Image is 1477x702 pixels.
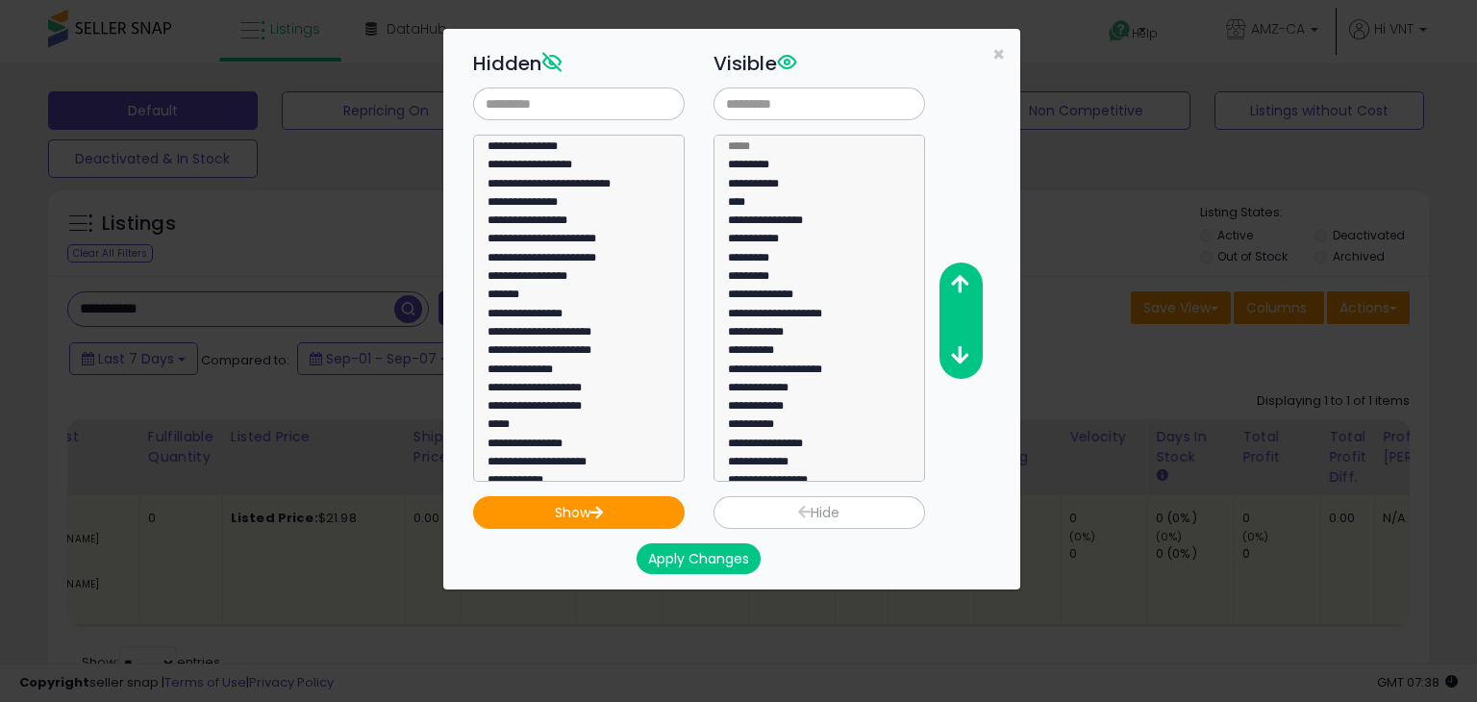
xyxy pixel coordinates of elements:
[473,496,685,529] button: Show
[473,49,685,78] h3: Hidden
[713,496,925,529] button: Hide
[637,543,761,574] button: Apply Changes
[713,49,925,78] h3: Visible
[992,40,1005,68] span: ×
